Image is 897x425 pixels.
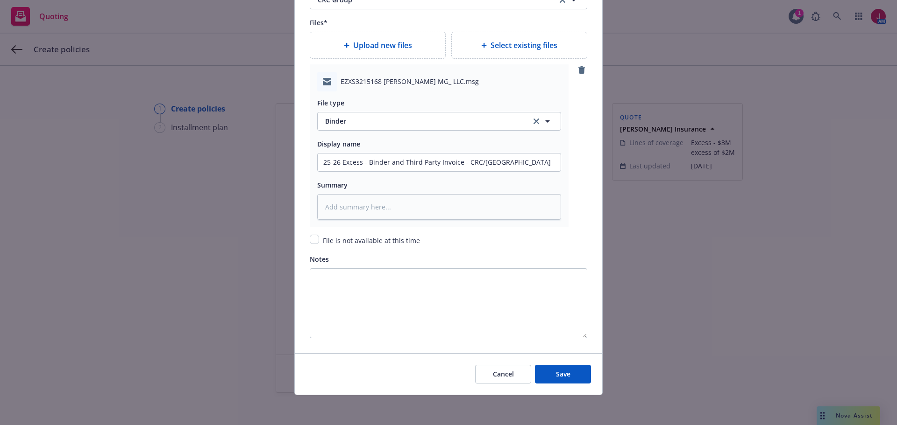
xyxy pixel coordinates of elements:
[325,116,520,126] span: Binder
[535,365,591,383] button: Save
[531,116,542,127] a: clear selection
[475,365,531,383] button: Cancel
[310,32,446,59] div: Upload new files
[317,98,344,107] span: File type
[341,77,479,86] span: EZXS3215168 [PERSON_NAME] MG_ LLC.msg
[323,236,420,245] span: File is not available at this time
[491,40,557,51] span: Select existing files
[317,139,360,148] span: Display name
[317,112,561,131] button: Binderclear selection
[310,18,327,27] span: Files*
[353,40,412,51] span: Upload new files
[317,181,348,189] span: Summary
[310,255,329,264] span: Notes
[556,369,570,378] span: Save
[576,64,587,76] a: remove
[451,32,587,59] div: Select existing files
[493,369,514,378] span: Cancel
[318,153,561,171] input: Add display name here...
